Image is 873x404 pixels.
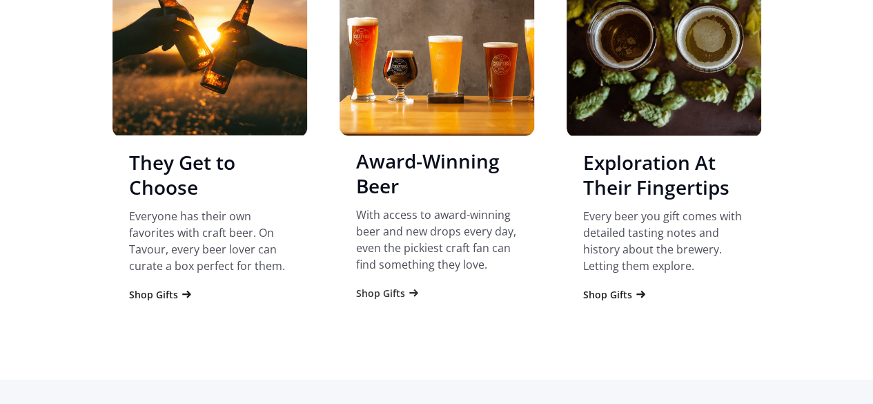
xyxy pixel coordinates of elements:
[356,206,518,273] p: With access to award-winning beer and new drops every day, even the pickiest craft fan can find s...
[129,288,193,302] a: Shop Gifts
[356,148,518,198] h3: Award-Winning Beer
[129,150,291,200] h3: They Get to Choose
[356,287,420,300] a: Shop Gifts
[129,208,291,274] p: Everyone has their own favorites with craft beer. On Tavour, every beer lover can curate a box pe...
[356,287,405,300] div: Shop Gifts
[129,288,178,302] div: Shop Gifts
[583,150,745,200] h3: Exploration At Their Fingertips
[583,288,632,302] div: Shop Gifts
[583,288,647,302] a: Shop Gifts
[583,208,745,274] p: Every beer you gift comes with detailed tasting notes and history about the brewery. Letting them...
